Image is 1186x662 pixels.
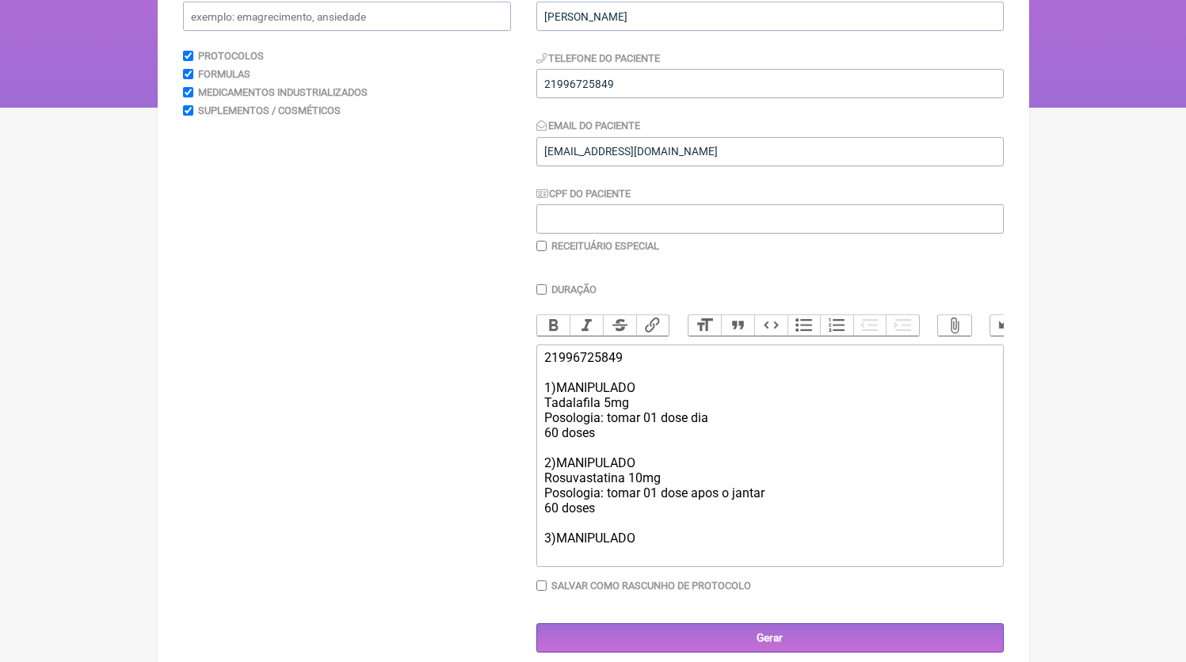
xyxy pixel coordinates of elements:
[544,350,994,561] div: 21996725849 1)MANIPULADO Tadalafila 5mg Posologia: tomar 01 dose dia 60 doses 2)MANIPULADO Rosuva...
[853,315,887,336] button: Decrease Level
[636,315,669,336] button: Link
[198,50,264,62] label: Protocolos
[990,315,1024,336] button: Undo
[820,315,853,336] button: Numbers
[536,120,641,131] label: Email do Paciente
[536,188,631,200] label: CPF do Paciente
[551,283,597,295] label: Duração
[721,315,754,336] button: Quote
[551,580,751,592] label: Salvar como rascunho de Protocolo
[551,240,659,252] label: Receituário Especial
[570,315,603,336] button: Italic
[754,315,787,336] button: Code
[603,315,636,336] button: Strikethrough
[536,623,1004,652] input: Gerar
[938,315,971,336] button: Attach Files
[886,315,919,336] button: Increase Level
[198,68,250,80] label: Formulas
[198,105,341,116] label: Suplementos / Cosméticos
[787,315,821,336] button: Bullets
[536,52,661,64] label: Telefone do Paciente
[198,86,368,98] label: Medicamentos Industrializados
[537,315,570,336] button: Bold
[688,315,722,336] button: Heading
[183,2,511,31] input: exemplo: emagrecimento, ansiedade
